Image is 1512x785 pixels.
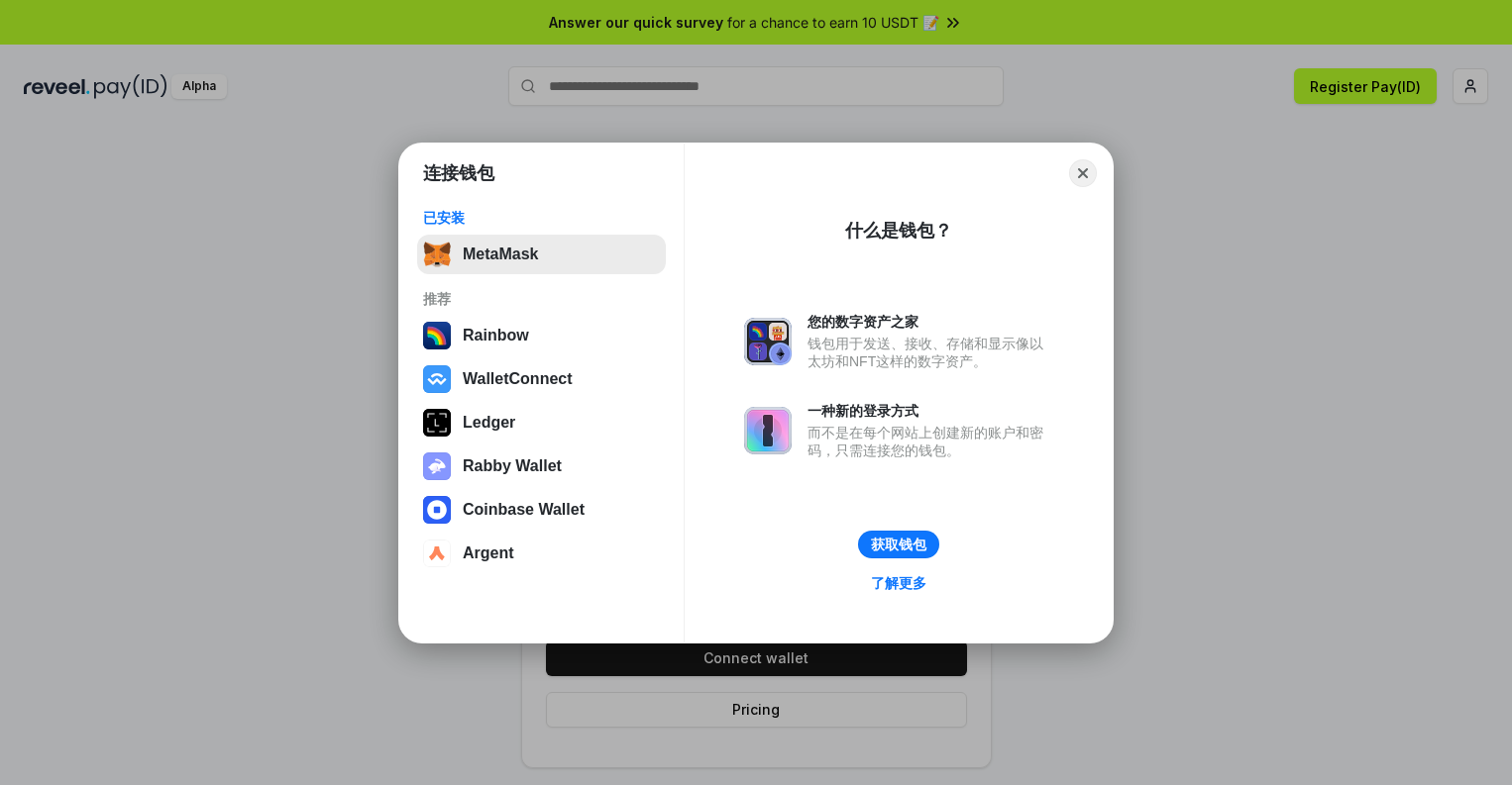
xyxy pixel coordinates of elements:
div: 获取钱包 [871,536,926,553]
button: WalletConnect [417,359,666,399]
img: svg+xml,%3Csvg%20width%3D%22120%22%20height%3D%22120%22%20viewBox%3D%220%200%20120%20120%22%20fil... [423,322,451,349]
button: Ledger [417,403,666,442]
div: 推荐 [423,290,660,308]
button: Close [1069,159,1097,187]
a: 了解更多 [859,570,938,596]
button: MetaMask [417,235,666,274]
button: 获取钱包 [858,531,939,558]
button: Argent [417,534,666,573]
img: svg+xml,%3Csvg%20xmlns%3D%22http%3A%2F%2Fwww.w3.org%2F2000%2Fsvg%22%20fill%3D%22none%22%20viewBox... [744,318,792,365]
img: svg+xml,%3Csvg%20xmlns%3D%22http%3A%2F%2Fwww.w3.org%2F2000%2Fsvg%22%20fill%3D%22none%22%20viewBox... [744,407,792,454]
img: svg+xml,%3Csvg%20xmlns%3D%22http%3A%2F%2Fwww.w3.org%2F2000%2Fsvg%22%20fill%3D%22none%22%20viewBox... [423,452,451,480]
div: 而不是在每个网站上创建新的账户和密码，只需连接您的钱包。 [808,424,1053,459]
div: 一种新的登录方式 [808,402,1053,420]
div: Argent [463,544,514,562]
img: svg+xml,%3Csvg%20xmlns%3D%22http%3A%2F%2Fwww.w3.org%2F2000%2Fsvg%22%20width%3D%2228%22%20height%3... [423,409,451,437]
img: svg+xml,%3Csvg%20fill%3D%22none%22%20height%3D%2233%22%20viewBox%3D%220%200%2035%2033%22%20width%... [423,241,451,268]
div: Ledger [463,414,515,432]
div: 已安装 [423,209,660,227]
button: Rainbow [417,316,666,355]
div: Coinbase Wallet [463,501,585,519]
img: svg+xml,%3Csvg%20width%3D%2228%22%20height%3D%2228%22%20viewBox%3D%220%200%2028%2028%22%20fill%3D... [423,540,451,567]
img: svg+xml,%3Csvg%20width%3D%2228%22%20height%3D%2228%22%20viewBox%3D%220%200%2028%2028%22%20fill%3D... [423,496,451,524]
div: 了解更多 [871,574,926,592]
div: 您的数字资产之家 [808,313,1053,331]
button: Coinbase Wallet [417,490,666,530]
div: 什么是钱包？ [845,219,952,243]
div: Rabby Wallet [463,457,562,475]
img: svg+xml,%3Csvg%20width%3D%2228%22%20height%3D%2228%22%20viewBox%3D%220%200%2028%2028%22%20fill%3D... [423,365,451,393]
button: Rabby Wallet [417,446,666,486]
div: 钱包用于发送、接收、存储和显示像以太坊和NFT这样的数字资产。 [808,335,1053,370]
div: MetaMask [463,245,538,263]
div: WalletConnect [463,370,573,388]
div: Rainbow [463,327,529,344]
h1: 连接钱包 [423,161,494,185]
